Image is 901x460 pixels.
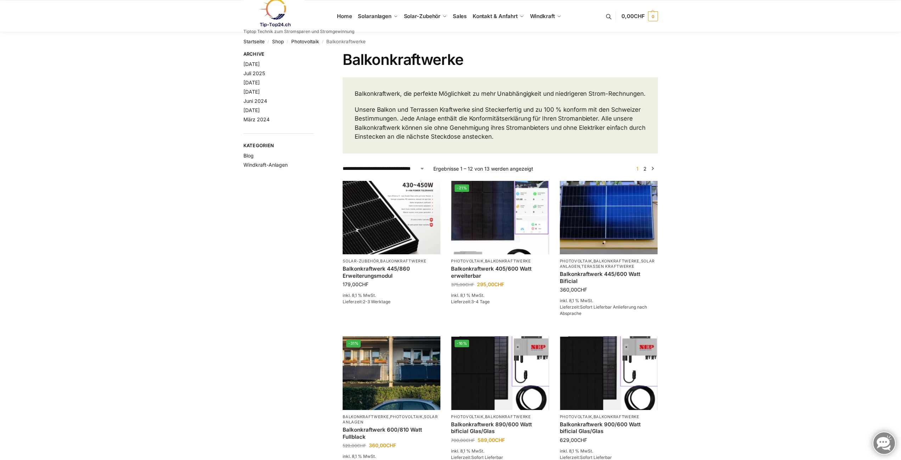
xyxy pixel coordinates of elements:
[560,414,592,419] a: Photovoltaik
[471,455,503,460] span: Sofort Lieferbar
[560,287,587,293] bdi: 360,00
[451,448,549,454] p: inkl. 8,1 % MwSt.
[243,51,314,58] span: Archive
[243,98,267,104] a: Juni 2024
[355,0,401,32] a: Solaranlagen
[343,426,440,440] a: Balkonkraftwerk 600/810 Watt Fullblack
[560,181,658,254] img: Solaranlage für den kleinen Balkon
[343,259,440,264] p: ,
[560,259,658,270] p: , , ,
[343,414,440,425] p: , ,
[451,259,549,264] p: ,
[358,13,392,20] span: Solaranlagen
[243,89,260,95] a: [DATE]
[357,443,366,448] span: CHF
[560,455,612,460] span: Lieferzeit:
[363,299,390,304] span: 2-3 Werktage
[343,165,425,172] select: Shop-Reihenfolge
[243,153,254,159] a: Blog
[343,336,440,410] a: -31%2 Balkonkraftwerke
[471,299,490,304] span: 3-4 Tage
[272,39,284,44] a: Shop
[343,292,440,299] p: inkl. 8,1 % MwSt.
[343,414,389,419] a: Balkonkraftwerke
[453,13,467,20] span: Sales
[466,438,475,443] span: CHF
[343,281,368,287] bdi: 179,00
[478,437,505,443] bdi: 589,00
[469,0,527,32] a: Kontakt & Anfahrt
[401,0,450,32] a: Solar-Zubehör
[390,414,422,419] a: Photovoltaik
[243,70,265,76] a: Juli 2025
[560,336,658,410] img: Bificiales Hochleistungsmodul
[451,265,549,279] a: Balkonkraftwerk 405/600 Watt erweiterbar
[621,13,644,20] span: 0,00
[343,51,658,68] h1: Balkonkraftwerke
[451,181,549,254] img: Steckerfertig Plug & Play mit 410 Watt
[560,259,655,269] a: Solaranlagen
[355,89,646,99] p: Balkonkraftwerk, die perfekte Möglichkeit zu mehr Unabhängigkeit und niedrigeren Strom-Rechnungen.
[451,414,483,419] a: Photovoltaik
[451,438,475,443] bdi: 700,00
[343,259,379,264] a: Solar-Zubehör
[621,6,658,27] a: 0,00CHF 0
[243,39,265,44] a: Startseite
[243,79,260,85] a: [DATE]
[530,13,555,20] span: Windkraft
[265,39,272,45] span: /
[291,39,319,44] a: Photovoltaik
[343,181,440,254] a: Balkonkraftwerk 445/860 Erweiterungsmodul
[560,298,658,304] p: inkl. 8,1 % MwSt.
[560,259,592,264] a: Photovoltaik
[527,0,564,32] a: Windkraft
[343,265,440,279] a: Balkonkraftwerk 445/860 Erweiterungsmodul
[560,421,658,435] a: Balkonkraftwerk 900/600 Watt bificial Glas/Glas
[243,29,354,34] p: Tiptop Technik zum Stromsparen und Stromgewinnung
[560,304,647,316] span: Lieferzeit:
[577,287,587,293] span: CHF
[243,116,270,122] a: März 2024
[560,414,658,420] p: ,
[560,437,587,443] bdi: 629,00
[560,304,647,316] span: Sofort Lieferbar Anlieferung nach Absprache
[451,336,549,410] a: -16%Bificiales Hochleistungsmodul
[284,39,291,45] span: /
[560,271,658,284] a: Balkonkraftwerk 445/600 Watt Bificial
[560,448,658,454] p: inkl. 8,1 % MwSt.
[642,166,648,172] a: Seite 2
[243,107,260,113] a: [DATE]
[451,181,549,254] a: -21%Steckerfertig Plug & Play mit 410 Watt
[648,11,658,21] span: 0
[473,13,518,20] span: Kontakt & Anfahrt
[243,142,314,149] span: Kategorien
[314,51,318,59] button: Close filters
[465,282,474,287] span: CHF
[580,455,612,460] span: Sofort Lieferbar
[319,39,326,45] span: /
[343,336,440,410] img: 2 Balkonkraftwerke
[243,61,260,67] a: [DATE]
[359,281,368,287] span: CHF
[451,336,549,410] img: Bificiales Hochleistungsmodul
[404,13,441,20] span: Solar-Zubehör
[494,281,504,287] span: CHF
[386,442,396,448] span: CHF
[593,259,640,264] a: Balkonkraftwerke
[477,281,504,287] bdi: 295,00
[451,292,549,299] p: inkl. 8,1 % MwSt.
[451,455,503,460] span: Lieferzeit:
[451,282,474,287] bdi: 375,00
[577,437,587,443] span: CHF
[433,165,533,172] p: Ergebnisse 1 – 12 von 13 werden angezeigt
[450,0,469,32] a: Sales
[451,414,549,420] p: ,
[243,162,288,168] a: Windkraft-Anlagen
[343,443,366,448] bdi: 520,00
[635,166,640,172] span: Seite 1
[634,13,645,20] span: CHF
[593,414,640,419] a: Balkonkraftwerke
[243,32,658,51] nav: Breadcrumb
